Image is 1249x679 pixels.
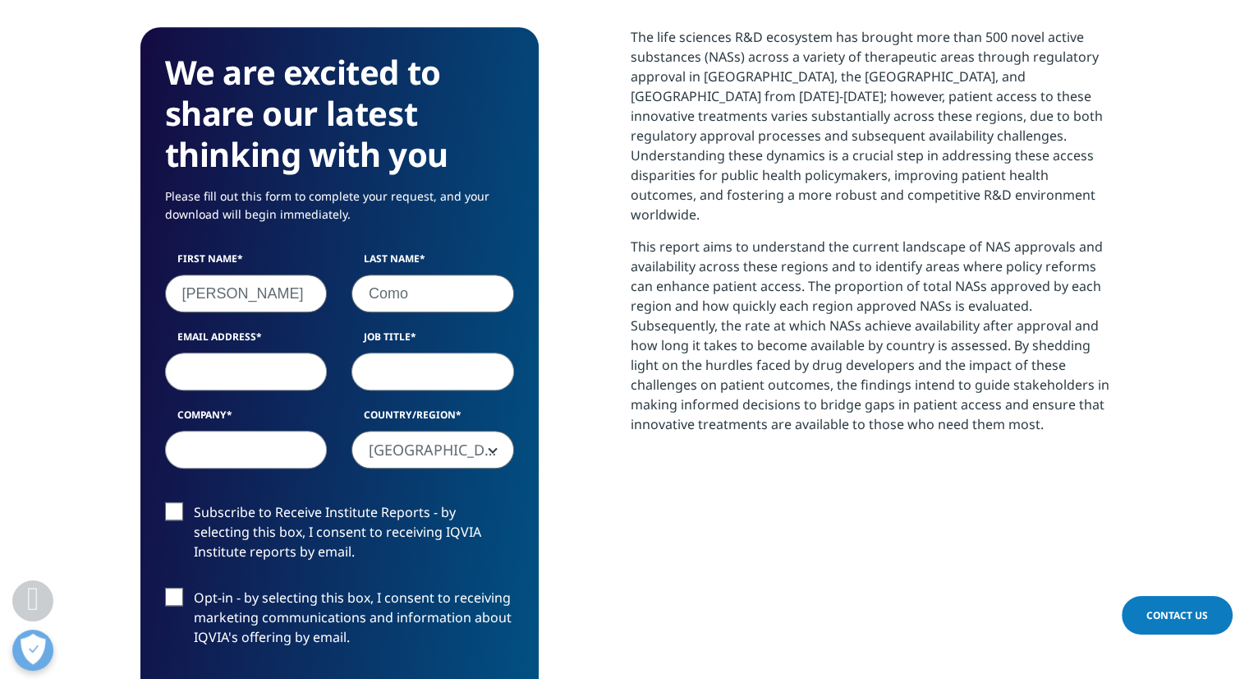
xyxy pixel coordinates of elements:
[351,252,514,275] label: Last Name
[631,237,1109,446] p: This report aims to understand the current landscape of NAS approvals and availability across the...
[351,431,514,469] span: United States
[165,408,328,431] label: Company
[165,330,328,353] label: Email Address
[165,588,514,656] label: Opt-in - by selecting this box, I consent to receiving marketing communications and information a...
[165,52,514,175] h3: We are excited to share our latest thinking with you
[165,187,514,236] p: Please fill out this form to complete your request, and your download will begin immediately.
[352,432,513,469] span: United States
[12,630,53,671] button: Open Preferences
[165,502,514,570] label: Subscribe to Receive Institute Reports - by selecting this box, I consent to receiving IQVIA Inst...
[1146,608,1208,622] span: Contact Us
[165,252,328,275] label: First Name
[351,408,514,431] label: Country/Region
[351,330,514,353] label: Job Title
[1122,596,1233,635] a: Contact Us
[631,27,1109,237] p: The life sciences R&D ecosystem has brought more than 500 novel active substances (NASs) across a...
